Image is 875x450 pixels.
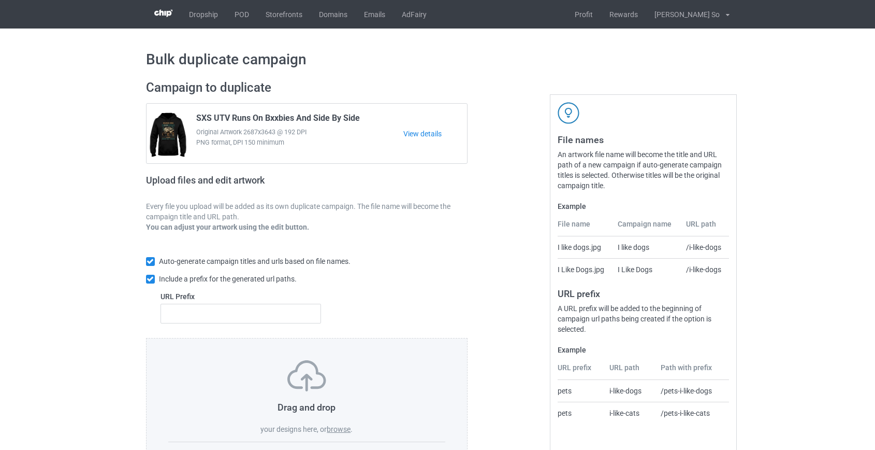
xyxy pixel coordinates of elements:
span: Original Artwork 2687x3643 @ 192 DPI [196,127,404,137]
div: A URL prefix will be added to the beginning of campaign url paths being created if the option is ... [558,303,729,334]
td: i-like-dogs [604,380,655,402]
label: Example [558,201,729,212]
td: I Like Dogs.jpg [558,258,612,280]
th: URL path [604,362,655,380]
td: /pets-i-like-dogs [655,380,729,402]
td: /pets-i-like-cats [655,402,729,424]
td: /i-like-dogs [680,258,729,280]
span: . [351,425,353,433]
a: View details [403,129,467,139]
td: pets [558,402,604,424]
b: You can adjust your artwork using the edit button. [146,223,309,231]
h3: Drag and drop [168,401,446,413]
th: URL prefix [558,362,604,380]
label: browse [327,425,351,433]
img: svg+xml;base64,PD94bWwgdmVyc2lvbj0iMS4wIiBlbmNvZGluZz0iVVRGLTgiPz4KPHN2ZyB3aWR0aD0iNDJweCIgaGVpZ2... [558,102,579,124]
img: 3d383065fc803cdd16c62507c020ddf8.png [154,9,172,17]
h3: File names [558,134,729,146]
span: Include a prefix for the generated url paths. [159,275,297,283]
h2: Campaign to duplicate [146,80,468,96]
td: pets [558,380,604,402]
th: URL path [680,219,729,236]
th: File name [558,219,612,236]
span: SXS UTV Runs On Bxxbies And Side By Side [196,113,360,127]
td: i-like-cats [604,402,655,424]
span: PNG format, DPI 150 minimum [196,137,404,148]
label: Example [558,345,729,355]
label: URL Prefix [161,291,322,302]
h2: Upload files and edit artwork [146,175,339,194]
span: Auto-generate campaign titles and urls based on file names. [159,257,351,265]
h1: Bulk duplicate campaign [146,50,730,69]
td: I Like Dogs [612,258,680,280]
h3: URL prefix [558,288,729,300]
td: /i-like-dogs [680,236,729,258]
span: your designs here, or [260,425,327,433]
th: Campaign name [612,219,680,236]
div: [PERSON_NAME] So [646,2,720,27]
img: svg+xml;base64,PD94bWwgdmVyc2lvbj0iMS4wIiBlbmNvZGluZz0iVVRGLTgiPz4KPHN2ZyB3aWR0aD0iNzVweCIgaGVpZ2... [287,360,326,391]
div: An artwork file name will become the title and URL path of a new campaign if auto-generate campai... [558,149,729,191]
th: Path with prefix [655,362,729,380]
p: Every file you upload will be added as its own duplicate campaign. The file name will become the ... [146,201,468,222]
td: I like dogs.jpg [558,236,612,258]
td: I like dogs [612,236,680,258]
